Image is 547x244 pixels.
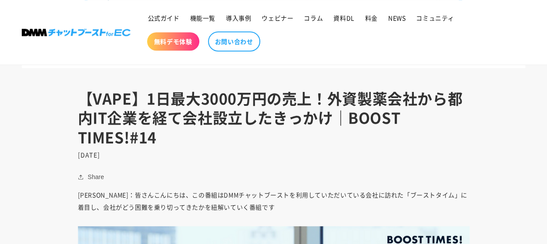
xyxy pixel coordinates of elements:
h1: 【VAPE】1日最大3000万円の売上！外資製薬会社から都内IT企業を経て会社設立したきっかけ｜BOOST TIMES!#14 [78,89,470,147]
span: 資料DL [333,14,354,22]
span: ウェビナー [262,14,293,22]
span: NEWS [388,14,406,22]
a: NEWS [383,9,411,27]
span: 公式ガイド [148,14,180,22]
span: 機能一覧 [190,14,215,22]
img: 株式会社DMM Boost [22,29,131,36]
a: コラム [299,9,328,27]
span: コラム [304,14,323,22]
p: 皆さんこんにちは、この番組はDMMチャットブーストを利用していただいている会社に訪れた「ブーストタイム」に着目し、会社がどう困難を乗り切ってきたかを紐解いていく番組です [78,189,470,213]
span: 無料デモ体験 [154,37,192,45]
span: [PERSON_NAME]： [78,190,135,199]
a: 公式ガイド [143,9,185,27]
span: お問い合わせ [215,37,253,45]
a: お問い合わせ [208,31,260,51]
a: 導入事例 [221,9,256,27]
span: 導入事例 [226,14,251,22]
span: 料金 [365,14,378,22]
a: コミュニティ [411,9,460,27]
a: ウェビナー [256,9,299,27]
span: コミュニティ [416,14,454,22]
a: 無料デモ体験 [147,32,199,51]
a: 機能一覧 [185,9,221,27]
a: 料金 [360,9,383,27]
time: [DATE] [78,150,101,159]
a: 資料DL [328,9,359,27]
button: Share [78,172,107,182]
